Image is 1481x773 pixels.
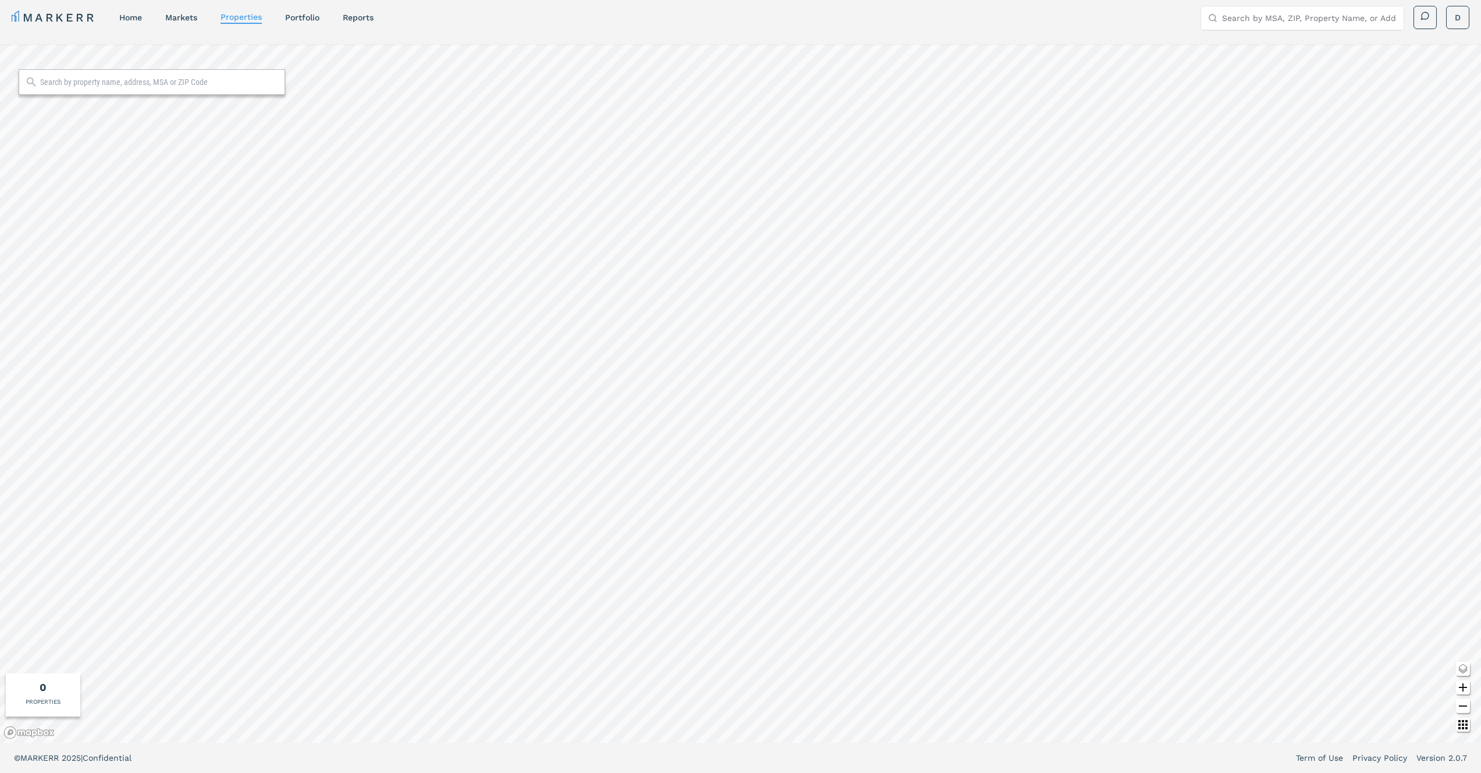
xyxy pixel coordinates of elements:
[1456,662,1470,676] button: Change style map button
[40,679,47,695] div: Total of properties
[119,13,142,22] a: home
[165,13,197,22] a: markets
[285,13,319,22] a: Portfolio
[1446,6,1469,29] button: D
[3,726,55,739] a: Mapbox logo
[26,697,61,706] div: PROPERTIES
[1416,752,1467,764] a: Version 2.0.7
[1456,718,1470,732] button: Other options map button
[12,9,96,26] a: MARKERR
[40,76,279,88] input: Search by property name, address, MSA or ZIP Code
[20,753,62,763] span: MARKERR
[1296,752,1343,764] a: Term of Use
[1352,752,1407,764] a: Privacy Policy
[1455,12,1461,23] span: D
[14,753,20,763] span: ©
[1456,680,1470,694] button: Zoom in map button
[83,753,132,763] span: Confidential
[1456,699,1470,713] button: Zoom out map button
[343,13,374,22] a: reports
[1222,6,1397,30] input: Search by MSA, ZIP, Property Name, or Address
[62,753,83,763] span: 2025 |
[221,12,262,22] a: properties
